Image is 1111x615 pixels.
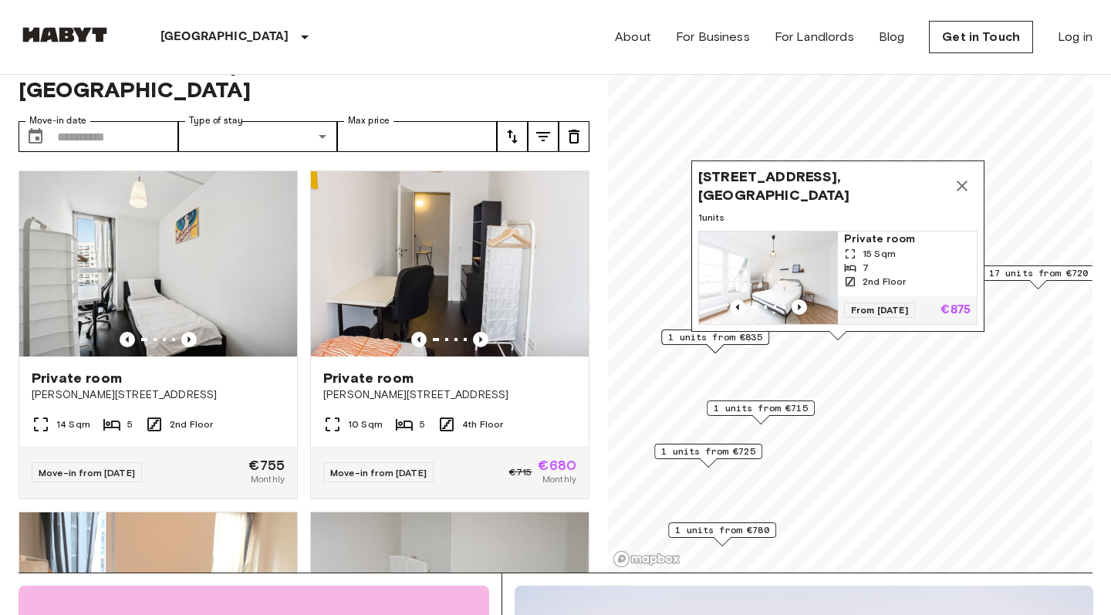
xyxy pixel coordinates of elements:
[675,523,769,537] span: 1 units from €780
[654,444,762,468] div: Map marker
[792,299,807,315] button: Previous image
[528,121,559,152] button: tune
[989,266,1089,280] span: 17 units from €720
[863,261,869,275] span: 7
[691,161,984,340] div: Map marker
[411,332,427,347] button: Previous image
[863,247,896,261] span: 15 Sqm
[32,387,285,403] span: [PERSON_NAME][STREET_ADDRESS]
[348,417,383,431] span: 10 Sqm
[19,27,111,42] img: Habyt
[775,28,854,46] a: For Landlords
[542,472,576,486] span: Monthly
[676,28,750,46] a: For Business
[613,550,680,568] a: Mapbox logo
[39,467,135,478] span: Move-in from [DATE]
[661,329,769,353] div: Map marker
[698,167,947,204] span: [STREET_ADDRESS], [GEOGRAPHIC_DATA]
[707,400,815,424] div: Map marker
[714,401,808,415] span: 1 units from €715
[929,21,1033,53] a: Get in Touch
[311,171,589,356] img: Marketing picture of unit DE-01-302-010-01
[661,444,755,458] span: 1 units from €725
[19,50,589,103] span: Private rooms and apartments for rent in [GEOGRAPHIC_DATA]
[615,28,651,46] a: About
[251,472,285,486] span: Monthly
[348,114,390,127] label: Max price
[160,28,289,46] p: [GEOGRAPHIC_DATA]
[982,265,1096,289] div: Map marker
[56,417,90,431] span: 14 Sqm
[310,171,589,499] a: Marketing picture of unit DE-01-302-010-01Previous imagePrevious imagePrivate room[PERSON_NAME][S...
[189,114,243,127] label: Type of stay
[19,171,297,356] img: Marketing picture of unit DE-01-302-006-05
[844,302,915,318] span: From [DATE]
[509,465,532,479] span: €715
[20,121,51,152] button: Choose date
[668,522,776,546] div: Map marker
[473,332,488,347] button: Previous image
[29,114,86,127] label: Move-in date
[559,121,589,152] button: tune
[538,458,576,472] span: €680
[127,417,133,431] span: 5
[323,387,576,403] span: [PERSON_NAME][STREET_ADDRESS]
[19,171,298,499] a: Marketing picture of unit DE-01-302-006-05Previous imagePrevious imagePrivate room[PERSON_NAME][S...
[248,458,285,472] span: €755
[879,28,905,46] a: Blog
[608,32,1092,573] canvas: Map
[940,304,971,316] p: €875
[323,369,414,387] span: Private room
[170,417,213,431] span: 2nd Floor
[32,369,122,387] span: Private room
[120,332,135,347] button: Previous image
[699,231,838,324] img: Marketing picture of unit DE-01-018-001-07H
[863,275,906,289] span: 2nd Floor
[330,467,427,478] span: Move-in from [DATE]
[1058,28,1092,46] a: Log in
[668,330,762,344] span: 1 units from €835
[181,332,197,347] button: Previous image
[420,417,425,431] span: 5
[462,417,503,431] span: 4th Floor
[698,231,978,325] a: Marketing picture of unit DE-01-018-001-07HPrevious imagePrevious imagePrivate room15 Sqm72nd Flo...
[844,231,971,247] span: Private room
[698,211,978,225] span: 1 units
[730,299,745,315] button: Previous image
[497,121,528,152] button: tune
